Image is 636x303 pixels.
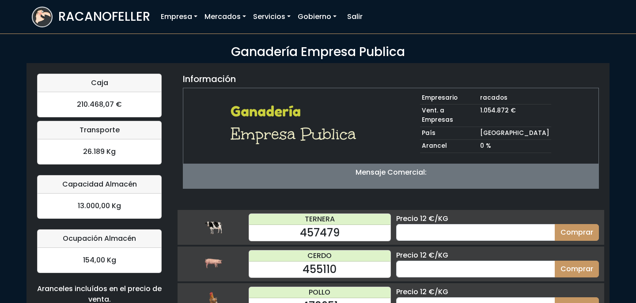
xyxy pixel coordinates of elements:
[32,45,604,60] h3: Ganadería Empresa Publica
[420,105,478,127] td: Vent. a Empresas
[38,121,161,139] div: Transporte
[183,167,598,178] p: Mensaje Comercial:
[420,140,478,153] td: Arancel
[294,8,340,26] a: Gobierno
[38,230,161,248] div: Ocupación Almacén
[249,287,390,298] div: POLLO
[204,255,222,273] img: cerdo.png
[249,251,390,262] div: CERDO
[249,225,390,241] div: 457479
[478,92,551,105] td: racados
[555,224,599,241] button: Comprar
[478,105,551,127] td: 1.054.872 €
[250,8,294,26] a: Servicios
[38,139,161,164] div: 26.189 Kg
[249,262,390,277] div: 455110
[396,250,599,261] div: Precio 12 €/KG
[231,123,362,145] h1: Empresa Publica
[32,4,150,30] a: RACANOFELLER
[38,176,161,194] div: Capacidad Almacén
[231,103,362,120] h2: Ganadería
[249,214,390,225] div: TERNERA
[183,74,236,84] h5: Información
[38,74,161,92] div: Caja
[201,8,250,26] a: Mercados
[33,7,52,24] img: logoracarojo.png
[38,194,161,218] div: 13.000,00 Kg
[344,8,366,26] a: Salir
[555,261,599,277] button: Comprar
[420,92,478,105] td: Empresario
[204,218,222,236] img: ternera.png
[396,287,599,297] div: Precio 12 €/KG
[157,8,201,26] a: Empresa
[58,9,150,24] h3: RACANOFELLER
[478,140,551,153] td: 0 %
[478,127,551,140] td: [GEOGRAPHIC_DATA]
[420,127,478,140] td: País
[38,92,161,117] div: 210.468,07 €
[38,248,161,273] div: 154,00 Kg
[396,213,599,224] div: Precio 12 €/KG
